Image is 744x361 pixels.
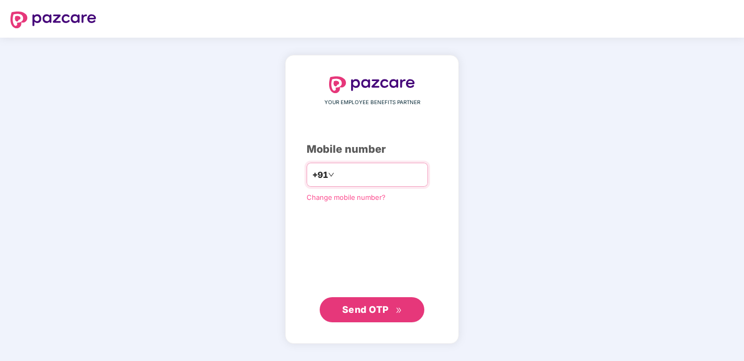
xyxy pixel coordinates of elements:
span: +91 [312,168,328,182]
img: logo [10,12,96,28]
img: logo [329,76,415,93]
span: double-right [396,307,402,314]
div: Mobile number [307,141,437,157]
span: YOUR EMPLOYEE BENEFITS PARTNER [324,98,420,107]
button: Send OTPdouble-right [320,297,424,322]
span: Send OTP [342,304,389,315]
span: down [328,172,334,178]
a: Change mobile number? [307,193,386,201]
